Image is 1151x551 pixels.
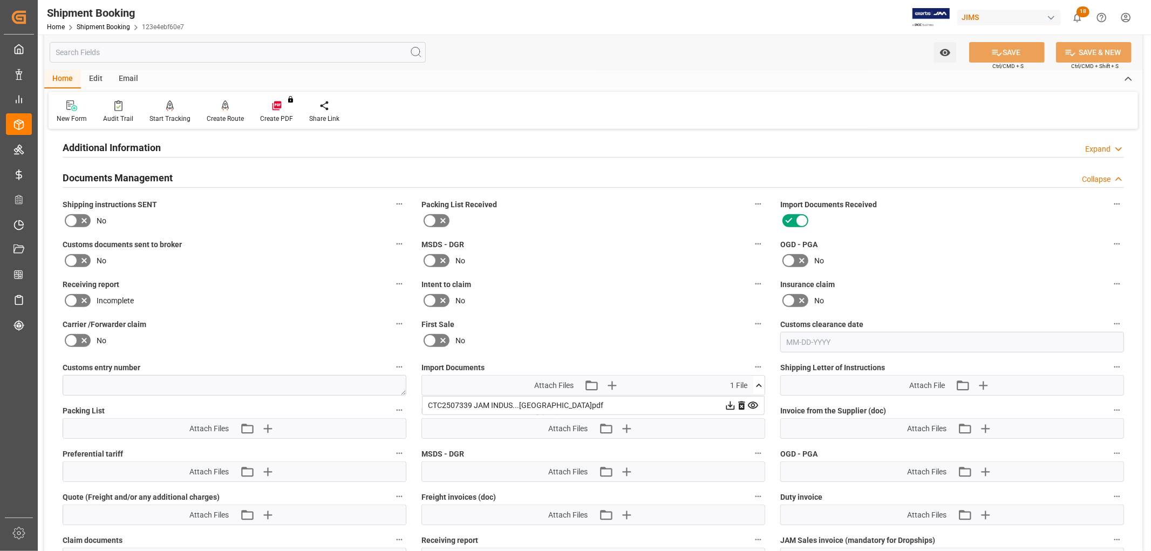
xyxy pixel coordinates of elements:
span: Attach Files [549,423,588,434]
button: Freight invoices (doc) [751,489,765,504]
span: No [455,295,465,307]
div: Audit Trail [103,114,133,124]
span: No [455,335,465,346]
span: No [97,335,106,346]
span: Packing List [63,405,105,417]
button: Customs documents sent to broker [392,237,406,251]
button: Import Documents Received [1110,197,1124,211]
button: Packing List [392,403,406,417]
button: open menu [934,42,956,63]
a: Shipment Booking [77,23,130,31]
span: 18 [1077,6,1089,17]
span: No [455,255,465,267]
span: Incomplete [97,295,134,307]
button: OGD - PGA [1110,446,1124,460]
div: Create Route [207,114,244,124]
span: Receiving report [63,279,119,290]
button: Invoice from the Supplier (doc) [1110,403,1124,417]
button: OGD - PGA [1110,237,1124,251]
span: 1 File [731,380,748,391]
span: Attach Files [908,466,947,478]
div: JIMS [957,10,1061,25]
button: Customs entry number [392,360,406,374]
button: Receiving report [751,533,765,547]
span: MSDS - DGR [421,448,464,460]
span: Shipping Letter of Instructions [780,362,885,373]
button: Duty invoice [1110,489,1124,504]
button: MSDS - DGR [751,446,765,460]
button: JAM Sales invoice (mandatory for Dropships) [1110,533,1124,547]
button: First Sale [751,317,765,331]
span: Import Documents Received [780,199,877,210]
button: JIMS [957,7,1065,28]
button: SAVE [969,42,1045,63]
span: No [814,255,824,267]
button: Packing List Received [751,197,765,211]
a: Home [47,23,65,31]
button: Quote (Freight and/or any additional charges) [392,489,406,504]
button: Customs clearance date [1110,317,1124,331]
input: MM-DD-YYYY [780,332,1124,352]
span: Ctrl/CMD + Shift + S [1071,62,1119,70]
span: Attach Files [190,423,229,434]
div: Start Tracking [149,114,190,124]
div: Edit [81,70,111,89]
button: Shipping Letter of Instructions [1110,360,1124,374]
span: Attach Files [549,509,588,521]
button: Import Documents [751,360,765,374]
span: First Sale [421,319,454,330]
div: Share Link [309,114,339,124]
span: Carrier /Forwarder claim [63,319,146,330]
div: Home [44,70,81,89]
span: Quote (Freight and/or any additional charges) [63,492,220,503]
span: Customs entry number [63,362,140,373]
button: Insurance claim [1110,277,1124,291]
div: Shipment Booking [47,5,184,21]
button: MSDS - DGR [751,237,765,251]
span: Duty invoice [780,492,822,503]
button: Shipping instructions SENT [392,197,406,211]
span: Preferential tariff [63,448,123,460]
button: show 18 new notifications [1065,5,1089,30]
span: No [97,255,106,267]
button: Claim documents [392,533,406,547]
button: SAVE & NEW [1056,42,1132,63]
span: Attach Files [908,423,947,434]
span: Claim documents [63,535,122,546]
span: Attach Files [190,509,229,521]
span: Shipping instructions SENT [63,199,157,210]
span: Receiving report [421,535,478,546]
div: Collapse [1082,174,1111,185]
span: No [814,295,824,307]
span: Attach Files [534,380,574,391]
span: No [97,215,106,227]
span: Intent to claim [421,279,471,290]
button: Receiving report [392,277,406,291]
span: Customs clearance date [780,319,863,330]
span: Attach Files [549,466,588,478]
span: Ctrl/CMD + S [992,62,1024,70]
span: Attach File [909,380,945,391]
span: Master [PERSON_NAME] of Lading (doc) [421,405,559,417]
span: Customs documents sent to broker [63,239,182,250]
input: Search Fields [50,42,426,63]
button: Help Center [1089,5,1114,30]
div: Expand [1085,144,1111,155]
button: Intent to claim [751,277,765,291]
h2: Additional Information [63,140,161,155]
span: Freight invoices (doc) [421,492,496,503]
span: Packing List Received [421,199,497,210]
div: New Form [57,114,87,124]
div: CTC2507339 JAM INDUS...[GEOGRAPHIC_DATA]pdf [428,400,759,411]
span: OGD - PGA [780,448,818,460]
img: Exertis%20JAM%20-%20Email%20Logo.jpg_1722504956.jpg [912,8,950,27]
h2: Documents Management [63,171,173,185]
span: Invoice from the Supplier (doc) [780,405,886,417]
button: Preferential tariff [392,446,406,460]
button: Carrier /Forwarder claim [392,317,406,331]
span: OGD - PGA [780,239,818,250]
span: Attach Files [190,466,229,478]
span: Insurance claim [780,279,835,290]
div: Email [111,70,146,89]
span: Attach Files [908,509,947,521]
